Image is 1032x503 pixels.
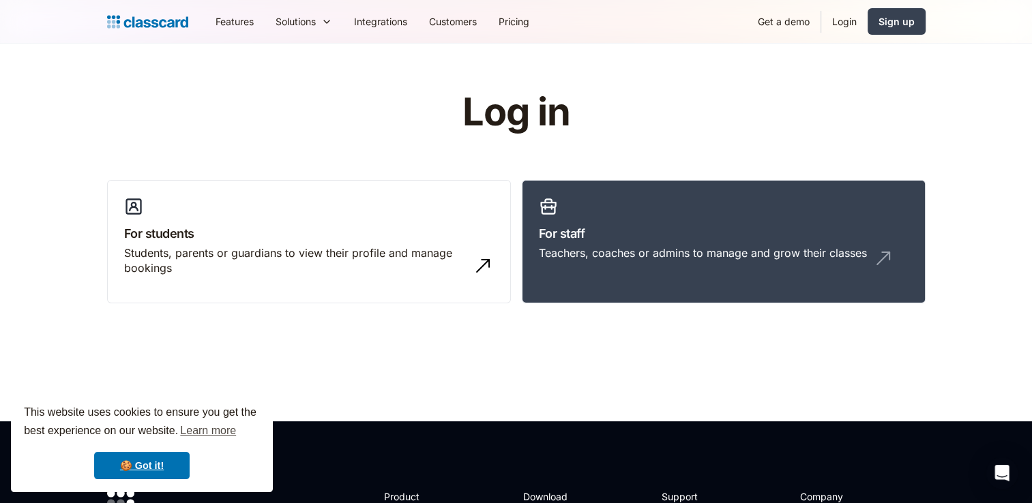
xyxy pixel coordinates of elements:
h3: For students [124,224,494,243]
div: Students, parents or guardians to view their profile and manage bookings [124,245,467,276]
div: Open Intercom Messenger [986,457,1018,489]
h3: For staff [539,224,909,243]
a: learn more about cookies [178,421,238,441]
div: Solutions [265,6,343,37]
span: This website uses cookies to ensure you get the best experience on our website. [24,404,260,441]
a: dismiss cookie message [94,452,190,479]
a: home [107,12,188,31]
a: Login [821,6,868,37]
h1: Log in [299,91,733,134]
a: Get a demo [747,6,821,37]
a: For staffTeachers, coaches or admins to manage and grow their classes [522,180,926,304]
div: Sign up [879,14,915,29]
a: Sign up [868,8,926,35]
div: Teachers, coaches or admins to manage and grow their classes [539,245,867,260]
a: Pricing [488,6,540,37]
a: Integrations [343,6,418,37]
a: For studentsStudents, parents or guardians to view their profile and manage bookings [107,180,511,304]
div: Solutions [276,14,316,29]
a: Customers [418,6,488,37]
div: cookieconsent [11,391,273,492]
a: Features [205,6,265,37]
